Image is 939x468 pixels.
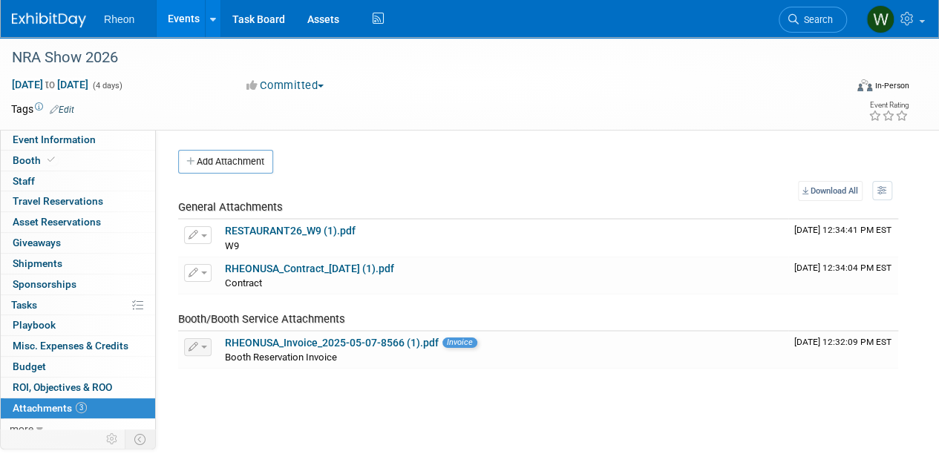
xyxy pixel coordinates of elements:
[1,151,155,171] a: Booth
[178,150,273,174] button: Add Attachment
[1,378,155,398] a: ROI, Objectives & ROO
[1,274,155,294] a: Sponsorships
[7,45,833,71] div: NRA Show 2026
[788,332,898,369] td: Upload Timestamp
[12,13,86,27] img: ExhibitDay
[11,78,89,91] span: [DATE] [DATE]
[48,156,55,164] i: Booth reservation complete
[788,257,898,294] td: Upload Timestamp
[1,315,155,335] a: Playbook
[13,319,56,331] span: Playbook
[799,14,833,25] span: Search
[13,381,112,393] span: ROI, Objectives & ROO
[10,423,33,435] span: more
[874,80,909,91] div: In-Person
[1,419,155,439] a: more
[13,360,46,372] span: Budget
[178,312,345,326] span: Booth/Booth Service Attachments
[50,105,74,115] a: Edit
[13,237,61,248] span: Giveaways
[241,78,330,93] button: Committed
[857,79,872,91] img: Format-Inperson.png
[13,278,76,290] span: Sponsorships
[1,212,155,232] a: Asset Reservations
[1,171,155,191] a: Staff
[866,5,894,33] img: Wataru Fukushima
[1,295,155,315] a: Tasks
[778,77,909,99] div: Event Format
[11,299,37,311] span: Tasks
[1,336,155,356] a: Misc. Expenses & Credits
[125,429,156,449] td: Toggle Event Tabs
[794,225,891,235] span: Upload Timestamp
[225,225,356,237] a: RESTAURANT26_W9 (1).pdf
[13,195,103,207] span: Travel Reservations
[1,130,155,150] a: Event Information
[11,102,74,116] td: Tags
[794,263,891,273] span: Upload Timestamp
[868,102,909,109] div: Event Rating
[99,429,125,449] td: Personalize Event Tab Strip
[225,277,262,289] span: Contract
[1,233,155,253] a: Giveaways
[13,340,128,352] span: Misc. Expenses & Credits
[794,337,891,347] span: Upload Timestamp
[104,13,134,25] span: Rheon
[442,337,477,347] span: Invoice
[13,134,96,145] span: Event Information
[13,216,101,228] span: Asset Reservations
[788,220,898,257] td: Upload Timestamp
[225,352,337,363] span: Booth Reservation Invoice
[43,79,57,90] span: to
[13,257,62,269] span: Shipments
[1,254,155,274] a: Shipments
[225,240,239,251] span: W9
[1,191,155,211] a: Travel Reservations
[779,7,847,33] a: Search
[13,402,87,414] span: Attachments
[76,402,87,413] span: 3
[1,398,155,418] a: Attachments3
[225,337,439,349] a: RHEONUSA_Invoice_2025-05-07-8566 (1).pdf
[13,175,35,187] span: Staff
[91,81,122,90] span: (4 days)
[1,357,155,377] a: Budget
[225,263,394,274] a: RHEONUSA_Contract_[DATE] (1).pdf
[798,181,863,201] a: Download All
[13,154,58,166] span: Booth
[178,200,283,214] span: General Attachments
